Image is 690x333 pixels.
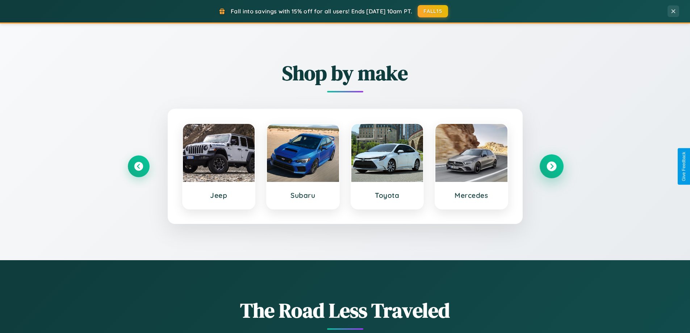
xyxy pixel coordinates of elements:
[681,152,686,181] div: Give Feedback
[231,8,412,15] span: Fall into savings with 15% off for all users! Ends [DATE] 10am PT.
[128,296,563,324] h1: The Road Less Traveled
[418,5,448,17] button: FALL15
[128,59,563,87] h2: Shop by make
[359,191,416,200] h3: Toyota
[274,191,332,200] h3: Subaru
[443,191,500,200] h3: Mercedes
[190,191,248,200] h3: Jeep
